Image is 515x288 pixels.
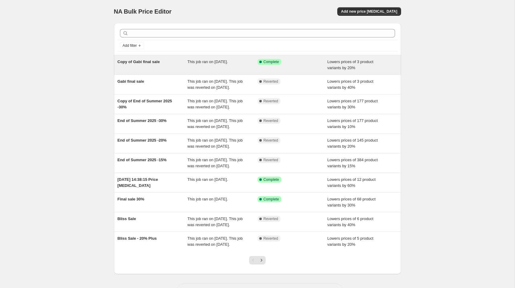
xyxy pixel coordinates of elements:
[257,256,266,264] button: Next
[187,177,228,182] span: This job ran on [DATE].
[118,197,144,201] span: Final sale 30%
[187,79,243,90] span: This job ran on [DATE]. This job was reverted on [DATE].
[118,216,136,221] span: Bliss Sale
[187,138,243,149] span: This job ran on [DATE]. This job was reverted on [DATE].
[187,236,243,247] span: This job ran on [DATE]. This job was reverted on [DATE].
[327,59,373,70] span: Lowers prices of 3 product variants by 20%
[118,158,167,162] span: End of Summer 2025 -15%
[120,42,144,49] button: Add filter
[341,9,397,14] span: Add new price [MEDICAL_DATA]
[327,197,376,207] span: Lowers prices of 68 product variants by 30%
[118,118,167,123] span: End of Summer 2025 -30%
[118,59,160,64] span: Copy of Gabi final sale
[249,256,266,264] nav: Pagination
[264,216,278,221] span: Reverted
[118,79,144,84] span: Gabi final sale
[118,99,172,109] span: Copy of End of Summer 2025 -30%
[264,59,279,64] span: Complete
[118,236,157,241] span: Bliss Sale - 20% Plus
[187,197,228,201] span: This job ran on [DATE].
[327,99,378,109] span: Lowers prices of 177 product variants by 30%
[264,99,278,104] span: Reverted
[264,177,279,182] span: Complete
[187,59,228,64] span: This job ran on [DATE].
[327,177,376,188] span: Lowers prices of 12 product variants by 60%
[187,99,243,109] span: This job ran on [DATE]. This job was reverted on [DATE].
[264,197,279,202] span: Complete
[118,138,167,142] span: End of Summer 2025 -20%
[264,236,278,241] span: Reverted
[187,216,243,227] span: This job ran on [DATE]. This job was reverted on [DATE].
[327,216,373,227] span: Lowers prices of 6 product variants by 40%
[327,118,378,129] span: Lowers prices of 177 product variants by 10%
[264,118,278,123] span: Reverted
[187,118,243,129] span: This job ran on [DATE]. This job was reverted on [DATE].
[327,138,378,149] span: Lowers prices of 145 product variants by 20%
[264,79,278,84] span: Reverted
[327,79,373,90] span: Lowers prices of 3 product variants by 40%
[264,138,278,143] span: Reverted
[114,8,172,15] span: NA Bulk Price Editor
[123,43,137,48] span: Add filter
[264,158,278,162] span: Reverted
[327,236,373,247] span: Lowers prices of 5 product variants by 20%
[118,177,158,188] span: [DATE] 14:38:15 Price [MEDICAL_DATA]
[337,7,401,16] button: Add new price [MEDICAL_DATA]
[187,158,243,168] span: This job ran on [DATE]. This job was reverted on [DATE].
[327,158,378,168] span: Lowers prices of 384 product variants by 15%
